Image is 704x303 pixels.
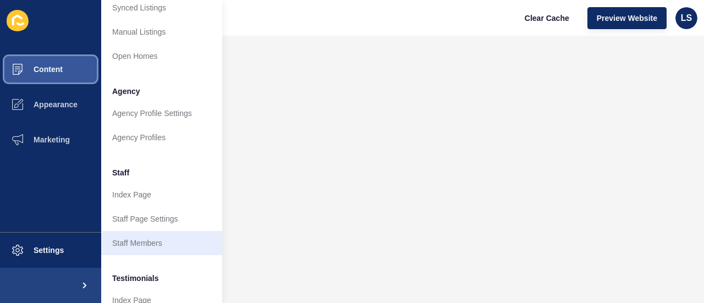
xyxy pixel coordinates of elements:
a: Index Page [101,183,222,207]
a: Agency Profile Settings [101,101,222,125]
button: Clear Cache [515,7,579,29]
a: Staff Members [101,231,222,255]
a: Manual Listings [101,20,222,44]
span: Agency [112,86,140,97]
span: Testimonials [112,273,159,284]
button: Preview Website [587,7,667,29]
a: Open Homes [101,44,222,68]
span: Preview Website [597,13,657,24]
span: LS [681,13,692,24]
span: Clear Cache [525,13,569,24]
span: Staff [112,167,129,178]
a: Agency Profiles [101,125,222,150]
a: Staff Page Settings [101,207,222,231]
